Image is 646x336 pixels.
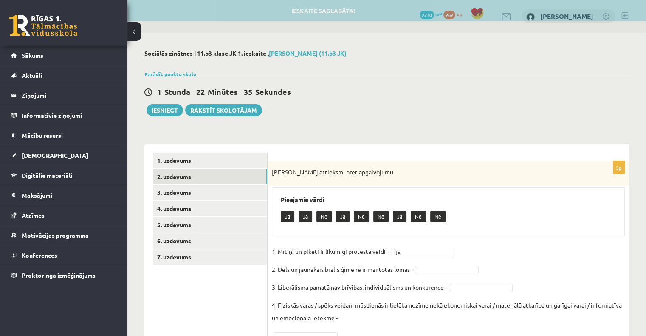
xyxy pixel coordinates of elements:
a: 5. uzdevums [153,217,267,233]
p: Nē [316,211,332,222]
span: Stunda [164,87,190,97]
a: 7. uzdevums [153,249,267,265]
a: 2. uzdevums [153,169,267,185]
a: Maksājumi [11,185,117,205]
a: Proktoringa izmēģinājums [11,265,117,285]
a: 3. uzdevums [153,185,267,200]
a: Jā [391,248,454,256]
a: [PERSON_NAME] (11.b3 JK) [269,49,347,57]
span: Mācību resursi [22,131,63,139]
p: 2. Dēls un jaunākais brālis ģimenē ir mantotas lomas - [272,263,413,276]
legend: Informatīvie ziņojumi [22,105,117,125]
a: 1. uzdevums [153,153,267,168]
span: Sākums [22,51,43,59]
p: Jā [281,211,294,222]
p: Jā [393,211,406,222]
a: Parādīt punktu skalu [144,71,196,77]
p: Jā [299,211,312,222]
span: Digitālie materiāli [22,171,72,179]
a: Konferences [11,245,117,265]
span: 22 [196,87,205,97]
span: Atzīmes [22,211,45,219]
a: Sākums [11,46,117,65]
span: Sekundes [255,87,291,97]
a: Informatīvie ziņojumi [11,105,117,125]
legend: Ziņojumi [22,85,117,105]
p: 1. Mītiņi un piketi ir likumīgi protesta veidi - [272,245,389,258]
p: 4. Fiziskās varas / spēks veidam mūsdienās ir lielāka nozīme nekā ekonomiskai varai / materiālā a... [272,299,625,324]
p: [PERSON_NAME] attieksmi pret apgalvojumu [272,165,582,177]
a: Mācību resursi [11,125,117,145]
a: Rīgas 1. Tālmācības vidusskola [9,15,77,36]
span: 35 [244,87,252,97]
button: Iesniegt [147,104,183,116]
a: 4. uzdevums [153,201,267,216]
a: 6. uzdevums [153,233,267,249]
span: Aktuāli [22,71,42,79]
p: Jā [336,211,350,222]
span: Minūtes [208,87,238,97]
span: Motivācijas programma [22,231,89,239]
h2: Sociālās zinātnes I 11.b3 klase JK 1. ieskaite , [144,50,629,57]
h3: Pieejamie vārdi [281,196,616,203]
p: Nē [354,211,369,222]
a: Ziņojumi [11,85,117,105]
span: Jā [395,248,443,257]
p: 5p [613,161,625,174]
p: 3. Liberālisma pamatā nav brīvības, individuālisms un konkurence - [272,281,447,293]
a: Atzīmes [11,205,117,225]
a: Rakstīt skolotājam [185,104,262,116]
p: Nē [373,211,389,222]
p: Nē [430,211,446,222]
a: Digitālie materiāli [11,165,117,185]
span: 1 [157,87,161,97]
span: [DEMOGRAPHIC_DATA] [22,151,88,159]
span: Proktoringa izmēģinājums [22,271,96,279]
a: Aktuāli [11,65,117,85]
a: [DEMOGRAPHIC_DATA] [11,145,117,165]
a: Motivācijas programma [11,225,117,245]
span: Konferences [22,251,57,259]
legend: Maksājumi [22,185,117,205]
p: Nē [411,211,426,222]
